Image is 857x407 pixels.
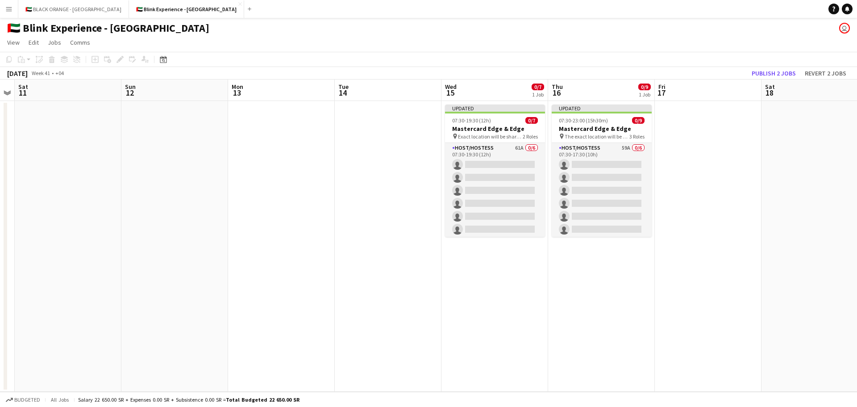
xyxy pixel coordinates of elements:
[14,397,40,403] span: Budgeted
[839,23,850,34] app-user-avatar: Carlo Ghadieh
[18,0,129,18] button: 🇦🇪 BLACK ORANGE - [GEOGRAPHIC_DATA]
[4,395,42,405] button: Budgeted
[48,38,61,46] span: Jobs
[55,70,64,76] div: +04
[70,38,90,46] span: Comms
[78,396,300,403] div: Salary 22 650.00 SR + Expenses 0.00 SR + Subsistence 0.00 SR =
[801,67,850,79] button: Revert 2 jobs
[29,38,39,46] span: Edit
[226,396,300,403] span: Total Budgeted 22 650.00 SR
[67,37,94,48] a: Comms
[7,38,20,46] span: View
[129,0,244,18] button: 🇦🇪 Blink Experience - [GEOGRAPHIC_DATA]
[29,70,52,76] span: Week 41
[25,37,42,48] a: Edit
[44,37,65,48] a: Jobs
[4,37,23,48] a: View
[49,396,71,403] span: All jobs
[7,69,28,78] div: [DATE]
[748,67,799,79] button: Publish 2 jobs
[7,21,209,35] h1: 🇦🇪 Blink Experience - [GEOGRAPHIC_DATA]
